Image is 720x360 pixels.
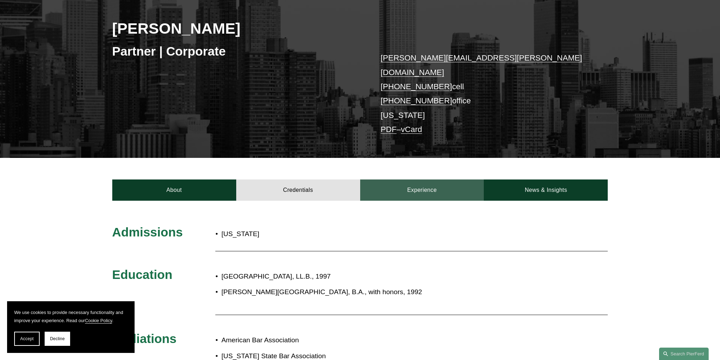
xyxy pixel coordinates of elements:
button: Accept [14,332,40,346]
a: Cookie Policy [85,318,112,323]
button: Decline [45,332,70,346]
a: [PERSON_NAME][EMAIL_ADDRESS][PERSON_NAME][DOMAIN_NAME] [381,53,582,76]
a: Experience [360,179,484,201]
p: [GEOGRAPHIC_DATA], LL.B., 1997 [221,270,546,283]
p: [PERSON_NAME][GEOGRAPHIC_DATA], B.A., with honors, 1992 [221,286,546,298]
a: About [112,179,236,201]
a: [PHONE_NUMBER] [381,82,452,91]
p: American Bar Association [221,334,546,347]
h3: Partner | Corporate [112,44,360,59]
a: [PHONE_NUMBER] [381,96,452,105]
a: Credentials [236,179,360,201]
p: [US_STATE] [221,228,401,240]
p: We use cookies to provide necessary functionality and improve your experience. Read our . [14,308,127,325]
a: Search this site [659,348,709,360]
a: News & Insights [484,179,608,201]
span: Decline [50,336,65,341]
span: Accept [20,336,34,341]
span: Admissions [112,225,183,239]
span: Affiliations [112,332,177,345]
p: cell office [US_STATE] – [381,51,587,137]
a: PDF [381,125,397,134]
a: vCard [401,125,422,134]
h2: [PERSON_NAME] [112,19,360,38]
section: Cookie banner [7,301,135,353]
span: Education [112,268,172,281]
